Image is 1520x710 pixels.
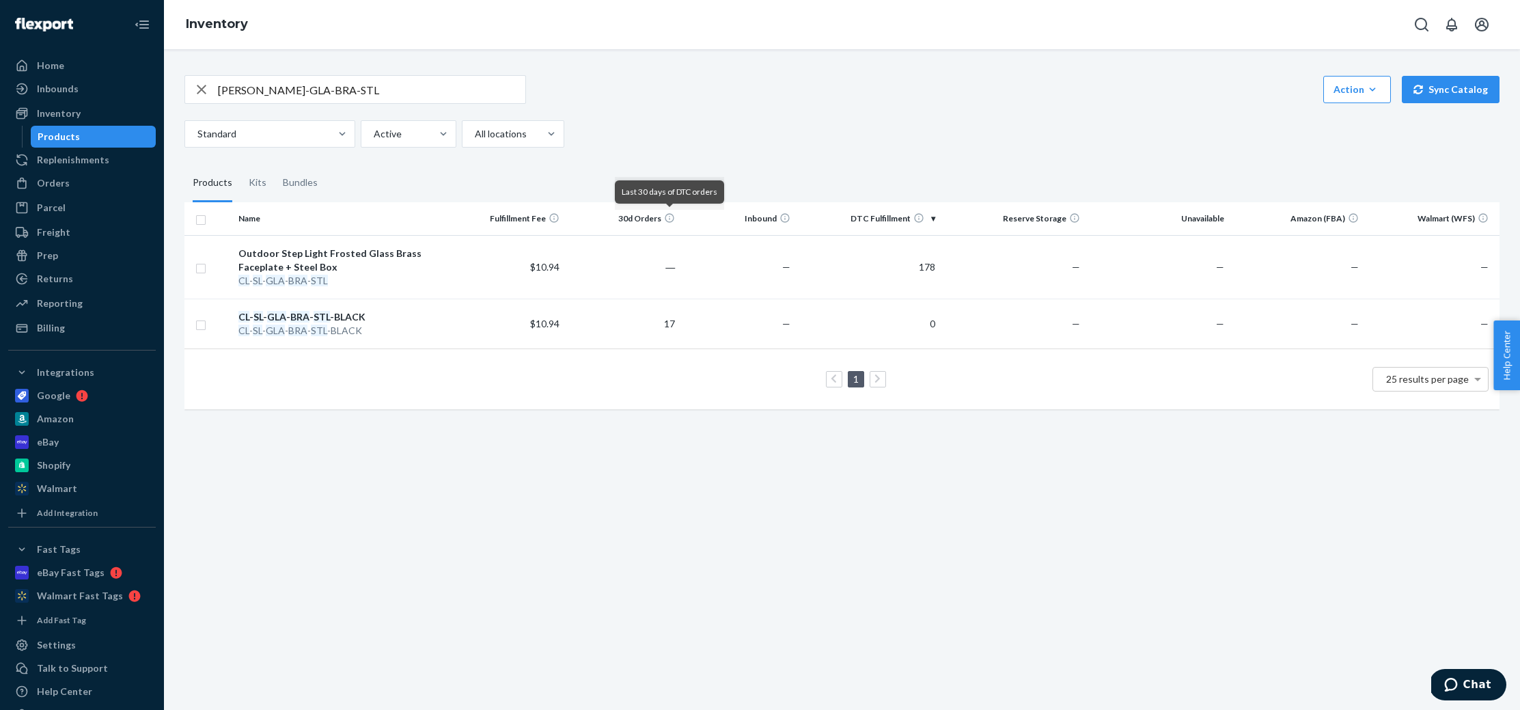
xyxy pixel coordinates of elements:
div: Orders [37,176,70,190]
button: Help Center [1493,320,1520,390]
th: Fulfillment Fee [450,202,565,235]
div: Products [38,130,80,144]
div: Walmart Fast Tags [37,589,123,603]
div: Products [193,164,232,202]
a: Page 1 is your current page [851,373,861,385]
em: BRA [288,275,307,286]
ol: breadcrumbs [175,5,259,44]
a: Replenishments [8,149,156,171]
div: - - - - -BLACK [238,324,444,338]
th: DTC Fulfillment [796,202,941,235]
a: Settings [8,634,156,656]
img: Flexport logo [15,18,73,31]
td: 178 [796,235,941,299]
a: Google [8,385,156,407]
div: - - - - [238,274,444,288]
a: Inventory [8,103,156,124]
th: 30d Orders [565,202,680,235]
a: Parcel [8,197,156,219]
th: Reserve Storage [941,202,1086,235]
input: Standard [196,127,197,141]
div: eBay [37,435,59,449]
em: GLA [266,325,285,336]
div: Help Center [37,685,92,698]
span: 25 results per page [1386,373,1469,385]
em: SL [253,311,263,323]
a: Walmart [8,478,156,500]
span: — [1351,318,1359,329]
a: Prep [8,245,156,267]
button: Open Search Box [1408,11,1435,38]
a: Billing [8,317,156,339]
div: Shopify [37,459,70,472]
a: Returns [8,268,156,290]
div: Billing [37,321,65,335]
span: — [1072,261,1080,273]
td: 0 [796,299,941,349]
div: Last 30 days of DTC orders [622,186,717,198]
a: Reporting [8,292,156,314]
div: Fast Tags [37,543,81,556]
div: Action [1334,83,1381,96]
div: Prep [37,249,58,262]
input: All locations [473,127,475,141]
th: Unavailable [1086,202,1230,235]
span: $10.94 [530,318,559,329]
em: STL [311,275,328,286]
button: Sync Catalog [1402,76,1500,103]
em: SL [253,275,262,286]
a: eBay Fast Tags [8,562,156,584]
div: Reporting [37,297,83,310]
em: CL [238,311,249,323]
em: GLA [267,311,286,323]
a: Help Center [8,681,156,702]
span: $10.94 [530,261,559,273]
button: Close Navigation [128,11,156,38]
div: Freight [37,226,70,239]
div: Settings [37,638,76,652]
div: Add Fast Tag [37,614,86,626]
em: STL [314,311,330,323]
div: Replenishments [37,153,109,167]
button: Action [1323,76,1391,103]
a: Add Fast Tag [8,612,156,629]
div: Parcel [37,201,66,215]
iframe: Opens a widget where you can chat to one of our agents [1431,669,1506,703]
span: — [782,318,790,329]
span: — [1216,318,1224,329]
span: — [1216,261,1224,273]
div: Integrations [37,366,94,379]
div: eBay Fast Tags [37,566,105,579]
div: Add Integration [37,507,98,519]
td: ― [565,235,680,299]
a: Freight [8,221,156,243]
div: Kits [249,164,266,202]
div: Talk to Support [37,661,108,675]
em: GLA [266,275,285,286]
div: Home [37,59,64,72]
span: — [1480,318,1489,329]
input: Search inventory by name or sku [218,76,525,103]
div: Outdoor Step Light Frosted Glass Brass Faceplate + Steel Box [238,247,444,274]
em: CL [238,275,249,286]
a: Shopify [8,454,156,476]
button: Talk to Support [8,657,156,679]
td: 17 [565,299,680,349]
div: Amazon [37,412,74,426]
div: Inbounds [37,82,79,96]
th: Walmart (WFS) [1364,202,1500,235]
div: Returns [37,272,73,286]
div: Google [37,389,70,402]
em: BRA [290,311,309,323]
button: Integrations [8,361,156,383]
th: Name [233,202,450,235]
a: eBay [8,431,156,453]
button: Open notifications [1438,11,1465,38]
div: Inventory [37,107,81,120]
span: — [1072,318,1080,329]
span: — [1351,261,1359,273]
em: BRA [288,325,307,336]
input: Active [372,127,374,141]
a: Home [8,55,156,77]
